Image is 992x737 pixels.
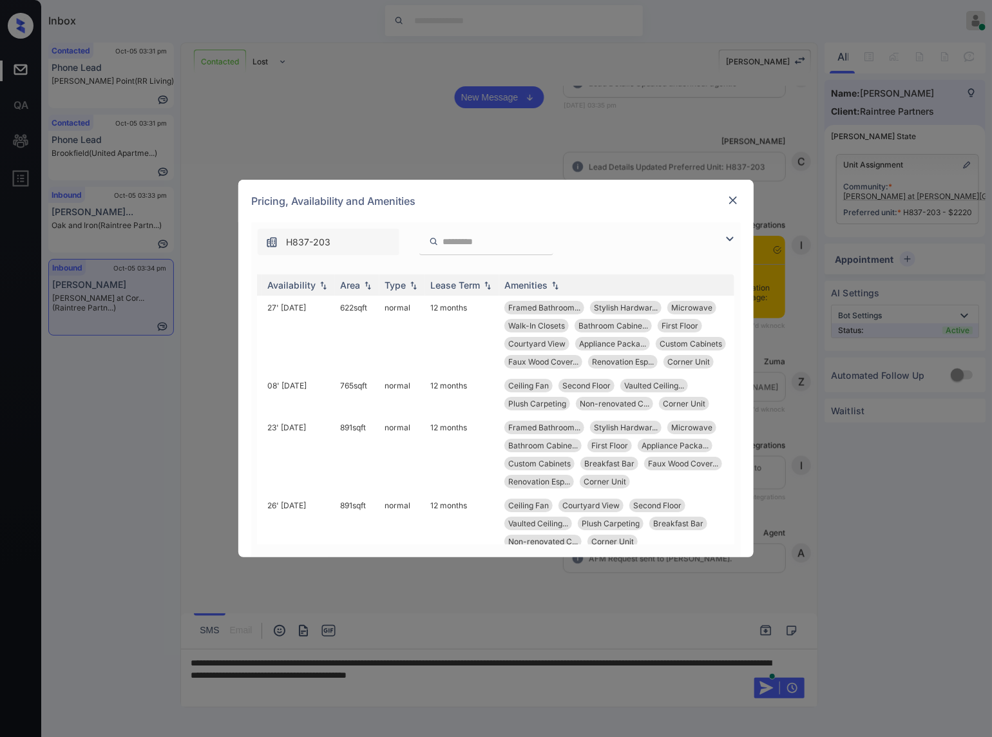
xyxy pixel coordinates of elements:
[265,236,278,249] img: icon-zuma
[591,441,628,450] span: First Floor
[508,321,565,330] span: Walk-In Closets
[267,280,316,291] div: Availability
[425,493,499,553] td: 12 months
[667,357,710,367] span: Corner Unit
[340,280,360,291] div: Area
[582,519,640,528] span: Plush Carpeting
[385,280,406,291] div: Type
[508,423,580,432] span: Framed Bathroom...
[579,339,646,349] span: Appliance Packa...
[727,194,739,207] img: close
[633,501,682,510] span: Second Floor
[508,477,570,486] span: Renovation Esp...
[335,374,379,416] td: 765 sqft
[580,399,649,408] span: Non-renovated C...
[592,357,654,367] span: Renovation Esp...
[504,280,548,291] div: Amenities
[562,381,611,390] span: Second Floor
[262,493,335,553] td: 26' [DATE]
[642,441,709,450] span: Appliance Packa...
[481,281,494,290] img: sorting
[335,493,379,553] td: 891 sqft
[508,339,566,349] span: Courtyard View
[425,296,499,374] td: 12 months
[508,441,578,450] span: Bathroom Cabine...
[335,296,379,374] td: 622 sqft
[562,501,620,510] span: Courtyard View
[379,296,425,374] td: normal
[508,501,549,510] span: Ceiling Fan
[578,321,648,330] span: Bathroom Cabine...
[286,235,330,249] span: H837-203
[671,423,712,432] span: Microwave
[549,281,562,290] img: sorting
[594,303,658,312] span: Stylish Hardwar...
[262,416,335,493] td: 23' [DATE]
[722,231,738,247] img: icon-zuma
[653,519,703,528] span: Breakfast Bar
[508,381,549,390] span: Ceiling Fan
[379,416,425,493] td: normal
[624,381,684,390] span: Vaulted Ceiling...
[407,281,420,290] img: sorting
[584,477,626,486] span: Corner Unit
[508,519,568,528] span: Vaulted Ceiling...
[648,459,718,468] span: Faux Wood Cover...
[660,339,722,349] span: Custom Cabinets
[508,303,580,312] span: Framed Bathroom...
[671,303,712,312] span: Microwave
[425,374,499,416] td: 12 months
[508,357,578,367] span: Faux Wood Cover...
[584,459,634,468] span: Breakfast Bar
[594,423,658,432] span: Stylish Hardwar...
[662,321,698,330] span: First Floor
[508,459,571,468] span: Custom Cabinets
[663,399,705,408] span: Corner Unit
[335,416,379,493] td: 891 sqft
[430,280,480,291] div: Lease Term
[591,537,634,546] span: Corner Unit
[508,537,578,546] span: Non-renovated C...
[508,399,566,408] span: Plush Carpeting
[429,236,439,247] img: icon-zuma
[262,296,335,374] td: 27' [DATE]
[317,281,330,290] img: sorting
[361,281,374,290] img: sorting
[262,374,335,416] td: 08' [DATE]
[379,374,425,416] td: normal
[425,416,499,493] td: 12 months
[379,493,425,553] td: normal
[238,180,754,222] div: Pricing, Availability and Amenities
